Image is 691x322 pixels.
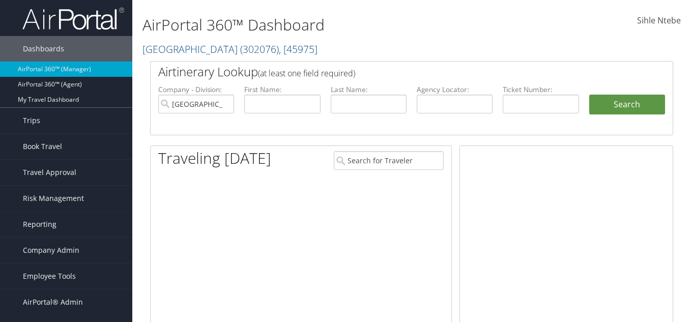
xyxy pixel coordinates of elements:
[23,186,84,211] span: Risk Management
[331,84,407,95] label: Last Name:
[23,134,62,159] span: Book Travel
[23,264,76,289] span: Employee Tools
[637,5,681,37] a: Sihle Ntebe
[158,63,622,80] h2: Airtinerary Lookup
[23,108,40,133] span: Trips
[22,7,124,31] img: airportal-logo.png
[23,36,64,62] span: Dashboards
[23,160,76,185] span: Travel Approval
[240,42,279,56] span: ( 302076 )
[23,212,56,237] span: Reporting
[142,14,501,36] h1: AirPortal 360™ Dashboard
[244,84,320,95] label: First Name:
[279,42,318,56] span: , [ 45975 ]
[158,148,271,169] h1: Traveling [DATE]
[334,151,444,170] input: Search for Traveler
[503,84,579,95] label: Ticket Number:
[142,42,318,56] a: [GEOGRAPHIC_DATA]
[158,84,234,95] label: Company - Division:
[589,95,665,115] button: Search
[23,289,83,315] span: AirPortal® Admin
[23,238,79,263] span: Company Admin
[637,15,681,26] span: Sihle Ntebe
[258,68,355,79] span: (at least one field required)
[417,84,493,95] label: Agency Locator:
